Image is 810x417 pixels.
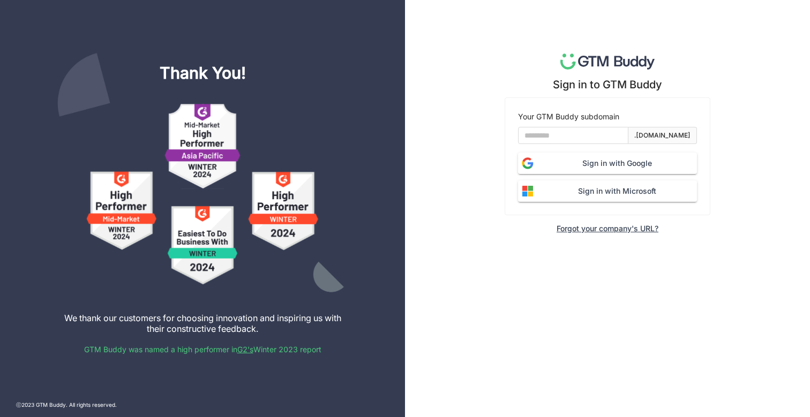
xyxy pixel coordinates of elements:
div: Sign in to GTM Buddy [553,78,662,91]
img: logo [560,54,655,70]
button: Sign in with Google [518,153,697,174]
div: .[DOMAIN_NAME] [634,131,691,141]
div: Your GTM Buddy subdomain [518,111,697,123]
button: Sign in with Microsoft [518,180,697,202]
div: Forgot your company's URL? [557,224,658,233]
a: G2's [237,345,253,354]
